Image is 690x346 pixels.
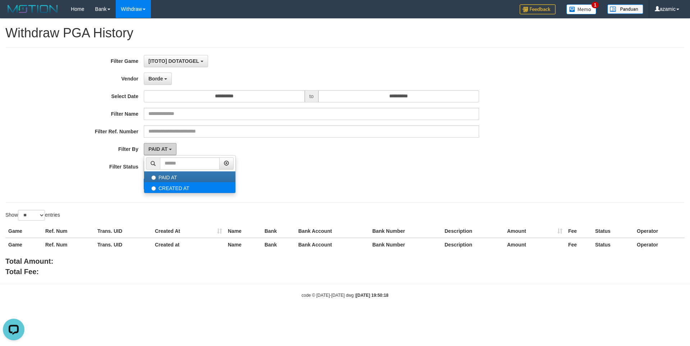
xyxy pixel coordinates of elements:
label: Show entries [5,210,60,221]
th: Game [5,225,42,238]
button: PAID AT [144,143,176,155]
th: Operator [634,225,685,238]
select: Showentries [18,210,45,221]
b: Total Fee: [5,268,39,276]
th: Bank Number [369,238,442,251]
strong: [DATE] 19:50:18 [356,293,388,298]
th: Ref. Num [42,238,95,251]
small: code © [DATE]-[DATE] dwg | [302,293,388,298]
th: Trans. UID [95,225,152,238]
th: Fee [565,225,592,238]
span: PAID AT [148,146,167,152]
button: Open LiveChat chat widget [3,3,24,24]
span: Borde [148,76,163,82]
th: Fee [565,238,592,251]
img: panduan.png [607,4,643,14]
th: Bank Account [295,225,369,238]
img: Feedback.jpg [520,4,556,14]
h1: Withdraw PGA History [5,26,685,40]
th: Name [225,238,262,251]
th: Created at [152,238,225,251]
th: Status [592,225,634,238]
th: Description [442,225,504,238]
th: Status [592,238,634,251]
th: Game [5,238,42,251]
th: Bank Account [295,238,369,251]
th: Trans. UID [95,238,152,251]
th: Ref. Num [42,225,95,238]
img: MOTION_logo.png [5,4,60,14]
button: Borde [144,73,172,85]
th: Amount [504,238,565,251]
span: 1 [592,2,599,8]
th: Amount [504,225,565,238]
button: [ITOTO] DOTATOGEL [144,55,208,67]
input: PAID AT [151,175,156,180]
th: Description [442,238,504,251]
span: [ITOTO] DOTATOGEL [148,58,199,64]
b: Total Amount: [5,257,53,265]
th: Bank [262,225,295,238]
span: to [305,90,318,102]
label: CREATED AT [144,182,235,193]
th: Name [225,225,262,238]
label: PAID AT [144,171,235,182]
th: Bank Number [369,225,442,238]
th: Operator [634,238,685,251]
th: Created At [152,225,225,238]
input: CREATED AT [151,186,156,191]
th: Bank [262,238,295,251]
img: Button%20Memo.svg [566,4,597,14]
